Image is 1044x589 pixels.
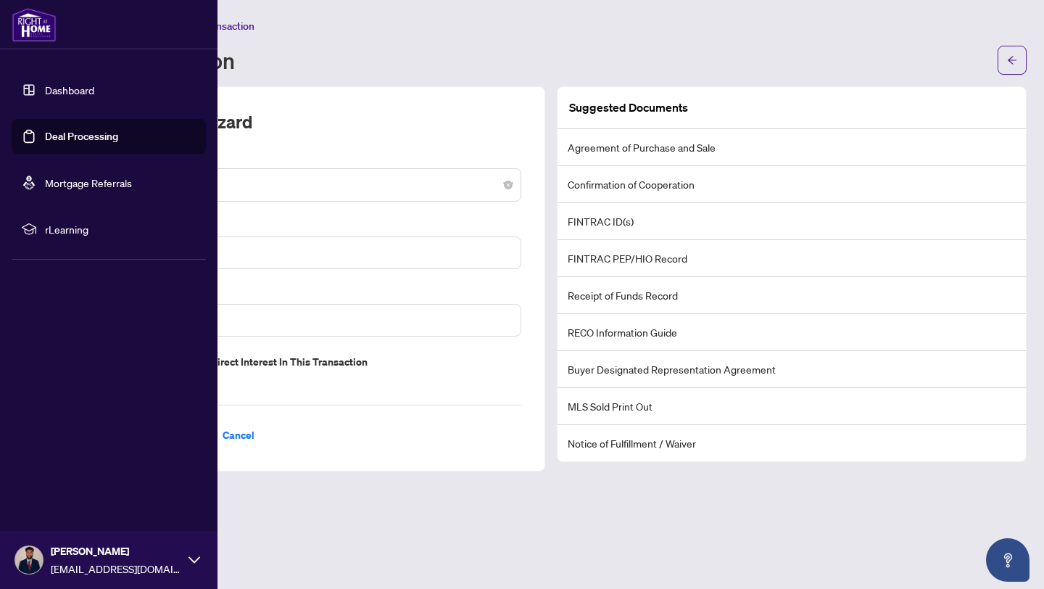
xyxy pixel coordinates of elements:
li: FINTRAC PEP/HIO Record [558,240,1026,277]
a: Mortgage Referrals [45,176,132,189]
label: MLS ID [99,219,521,235]
span: arrow-left [1007,55,1017,65]
span: rLearning [45,221,196,237]
a: Deal Processing [45,130,118,143]
button: Cancel [211,423,266,448]
span: [EMAIL_ADDRESS][DOMAIN_NAME] [51,561,181,577]
li: Notice of Fulfillment / Waiver [558,425,1026,461]
span: Deal - Buy Side Sale [108,171,513,199]
li: Receipt of Funds Record [558,277,1026,314]
img: logo [12,7,57,42]
span: [PERSON_NAME] [51,543,181,559]
label: Transaction Type [99,151,521,167]
img: Profile Icon [15,546,43,574]
button: Open asap [986,538,1029,582]
li: MLS Sold Print Out [558,388,1026,425]
span: Cancel [223,424,254,447]
span: Add Transaction [181,20,254,33]
li: Agreement of Purchase and Sale [558,129,1026,166]
li: FINTRAC ID(s) [558,203,1026,240]
a: Dashboard [45,83,94,96]
span: close-circle [504,181,513,189]
article: Suggested Documents [569,99,688,117]
li: Confirmation of Cooperation [558,166,1026,203]
li: Buyer Designated Representation Agreement [558,351,1026,388]
label: Property Address [99,287,521,302]
label: Do you have direct or indirect interest in this transaction [99,354,521,370]
li: RECO Information Guide [558,314,1026,351]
